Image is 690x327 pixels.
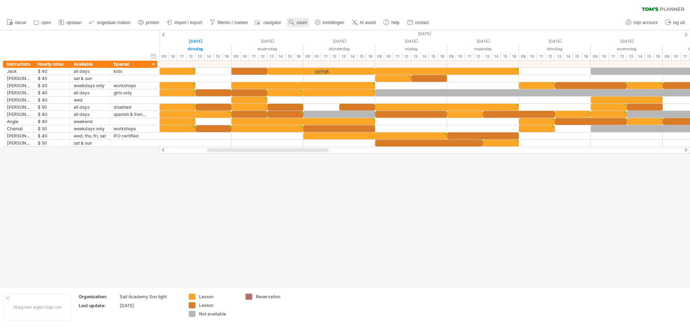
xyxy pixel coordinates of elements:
[591,38,663,45] div: woensdag, 15 Oktober 2025
[323,20,344,25] span: instellingen
[634,20,658,25] span: mijn account
[178,53,187,60] div: 11
[38,82,66,89] div: $ 40
[312,53,321,60] div: 10
[160,45,231,53] div: dinsdag, 7 Oktober 2025
[7,89,30,96] div: [PERSON_NAME]
[7,125,30,132] div: Chamal
[375,38,447,45] div: vrijdag, 10 Oktober 2025
[438,53,447,60] div: 16
[199,311,238,317] div: Not available
[32,18,53,27] a: open
[429,53,438,60] div: 15
[74,97,106,103] div: wed
[600,53,609,60] div: 10
[339,53,348,60] div: 13
[114,111,146,118] div: spanish & french
[136,18,161,27] a: printen
[38,132,66,139] div: $ 40
[38,140,66,146] div: $ 50
[160,53,169,60] div: 09
[114,82,146,89] div: workshops
[303,53,312,60] div: 09
[160,38,231,45] div: dinsdag, 7 Oktober 2025
[285,53,294,60] div: 15
[7,104,30,111] div: [PERSON_NAME]
[384,53,393,60] div: 10
[114,68,146,75] div: kids
[146,20,159,25] span: printen
[618,53,627,60] div: 12
[120,303,180,309] div: [DATE]
[636,53,645,60] div: 14
[5,18,28,27] a: nieuw
[74,125,106,132] div: weekdays only
[4,294,71,321] div: Voeg een eigen logo toe
[7,97,30,103] div: [PERSON_NAME]
[7,68,30,75] div: Jack
[74,61,106,67] div: Available
[74,68,106,75] div: all days
[217,20,248,25] span: filteren / zoeken
[7,118,30,125] div: Angie
[175,20,202,25] span: import / export
[303,45,375,53] div: donderdag, 9 Oktober 2025
[256,294,295,300] div: Reservation
[465,53,474,60] div: 11
[510,53,519,60] div: 16
[591,45,663,53] div: woensdag, 15 Oktober 2025
[222,53,231,60] div: 16
[375,45,447,53] div: vrijdag, 10 Oktober 2025
[294,53,303,60] div: 16
[74,82,106,89] div: weekdays only
[313,18,346,27] a: instellingen
[321,53,330,60] div: 11
[38,97,66,103] div: $ 40
[350,18,378,27] a: AI assist
[66,20,82,25] span: opslaan
[7,132,30,139] div: [PERSON_NAME]
[405,18,431,27] a: contact
[231,53,240,60] div: 09
[296,20,307,25] span: zoom
[204,53,213,60] div: 14
[7,82,30,89] div: [PERSON_NAME]
[564,53,573,60] div: 14
[663,18,687,27] a: log uit
[38,75,66,82] div: $ 45
[165,18,204,27] a: import / export
[74,89,106,96] div: all days
[169,53,178,60] div: 10
[187,53,195,60] div: 12
[501,53,510,60] div: 15
[447,38,519,45] div: maandag, 13 Oktober 2025
[546,53,555,60] div: 12
[483,53,492,60] div: 13
[74,104,106,111] div: all days
[114,132,146,139] div: IFO certified
[624,18,660,27] a: mijn account
[582,53,591,60] div: 16
[38,104,66,111] div: $ 50
[213,53,222,60] div: 15
[97,20,130,25] span: ongedaan maken
[199,294,238,300] div: Lesson
[663,53,672,60] div: 09
[114,104,146,111] div: disabled
[519,45,591,53] div: dinsdag, 14 Oktober 2025
[38,61,66,67] div: Hourly rates
[645,53,654,60] div: 15
[360,20,376,25] span: AI assist
[57,18,84,27] a: opslaan
[258,53,267,60] div: 12
[348,53,357,60] div: 14
[415,20,429,25] span: contact
[41,20,51,25] span: open
[447,53,456,60] div: 09
[120,294,180,300] div: Sail Academy Sun light
[366,53,375,60] div: 16
[375,53,384,60] div: 09
[537,53,546,60] div: 11
[38,111,66,118] div: $ 40
[391,20,400,25] span: help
